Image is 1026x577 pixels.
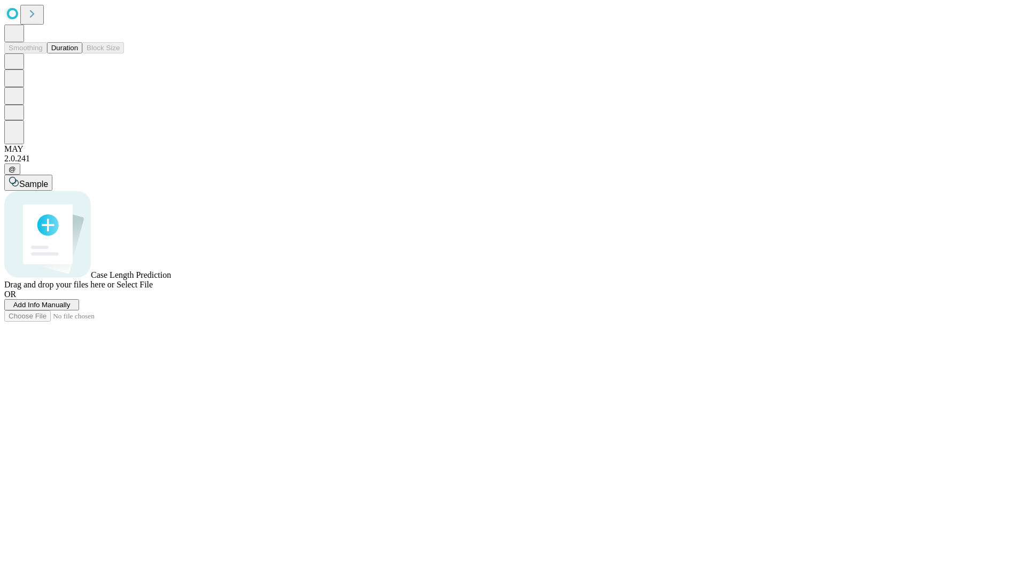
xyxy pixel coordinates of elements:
[9,165,16,173] span: @
[4,290,16,299] span: OR
[116,280,153,289] span: Select File
[19,180,48,189] span: Sample
[4,154,1022,163] div: 2.0.241
[4,299,79,310] button: Add Info Manually
[47,42,82,53] button: Duration
[4,175,52,191] button: Sample
[4,144,1022,154] div: MAY
[4,280,114,289] span: Drag and drop your files here or
[4,42,47,53] button: Smoothing
[91,270,171,279] span: Case Length Prediction
[82,42,124,53] button: Block Size
[13,301,71,309] span: Add Info Manually
[4,163,20,175] button: @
